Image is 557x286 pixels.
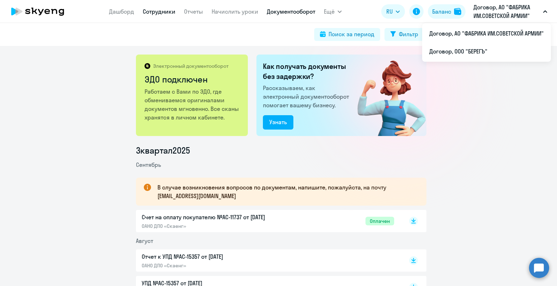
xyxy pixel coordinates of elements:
span: Август [136,237,153,244]
ul: Ещё [422,23,551,62]
button: Поиск за период [314,28,380,41]
p: Договор, АО "ФАБРИКА ИМ.СОВЕТСКОЙ АРМИИ" [473,3,540,20]
button: Договор, АО "ФАБРИКА ИМ.СОВЕТСКОЙ АРМИИ" [470,3,551,20]
img: balance [454,8,461,15]
p: Рассказываем, как электронный документооборот помогает вашему бизнесу. [263,84,352,109]
p: ОАНО ДПО «Скаенг» [142,223,292,229]
li: 3 квартал 2025 [136,145,426,156]
div: Баланс [432,7,451,16]
p: Работаем с Вами по ЭДО, где обмениваемся оригиналами документов мгновенно. Все сканы хранятся в л... [145,87,240,122]
button: RU [381,4,405,19]
a: Начислить уроки [212,8,258,15]
p: Счет на оплату покупателю №AC-11737 от [DATE] [142,213,292,221]
p: Электронный документооборот [153,63,228,69]
p: ОАНО ДПО «Скаенг» [142,262,292,269]
span: Ещё [324,7,335,16]
button: Балансbalance [428,4,466,19]
span: RU [386,7,393,16]
p: В случае возникновения вопросов по документам, напишите, пожалуйста, на почту [EMAIL_ADDRESS][DOM... [157,183,414,200]
a: Дашборд [109,8,134,15]
a: Счет на оплату покупателю №AC-11737 от [DATE]ОАНО ДПО «Скаенг»Оплачен [142,213,394,229]
button: Узнать [263,115,293,130]
img: connected [346,55,426,136]
h2: ЭДО подключен [145,74,240,85]
div: Узнать [269,118,287,126]
div: Фильтр [399,30,418,38]
button: Фильтр [384,28,424,41]
span: Оплачен [365,217,394,225]
span: Сентябрь [136,161,161,168]
div: Поиск за период [329,30,374,38]
a: Сотрудники [143,8,175,15]
p: Отчет к УПД №AC-15357 от [DATE] [142,252,292,261]
h2: Как получать документы без задержки? [263,61,352,81]
a: Отчеты [184,8,203,15]
a: Отчет к УПД №AC-15357 от [DATE]ОАНО ДПО «Скаенг» [142,252,394,269]
a: Документооборот [267,8,315,15]
button: Ещё [324,4,342,19]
